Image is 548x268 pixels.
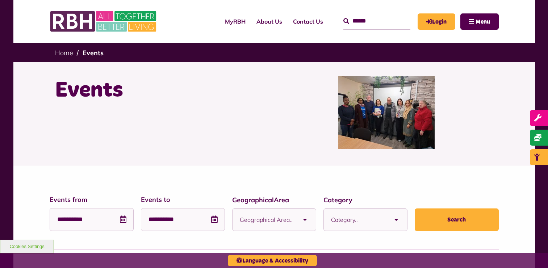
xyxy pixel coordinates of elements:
[50,7,158,36] img: RBH
[323,195,407,205] label: Category
[418,13,455,30] a: MyRBH
[50,208,134,231] input: Text field
[331,209,385,231] span: Category..
[338,76,435,149] img: Group photo of customers and colleagues at Spotland Community Centre
[240,209,294,231] span: Geographical Area..
[141,208,225,231] input: Text field
[515,235,548,268] iframe: Netcall Web Assistant for live chat
[228,255,317,266] button: Language & Accessibility
[50,195,134,204] label: Events from
[415,208,499,231] button: Search
[460,13,499,30] button: Navigation
[219,12,251,31] a: MyRBH
[141,195,225,204] label: Events to
[251,12,288,31] a: About Us
[343,13,410,29] input: Search
[232,195,316,205] label: GeographicalArea
[476,19,490,25] span: Menu
[288,12,329,31] a: Contact Us
[83,49,104,57] a: Events
[55,76,269,105] h1: Events
[55,49,73,57] a: Home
